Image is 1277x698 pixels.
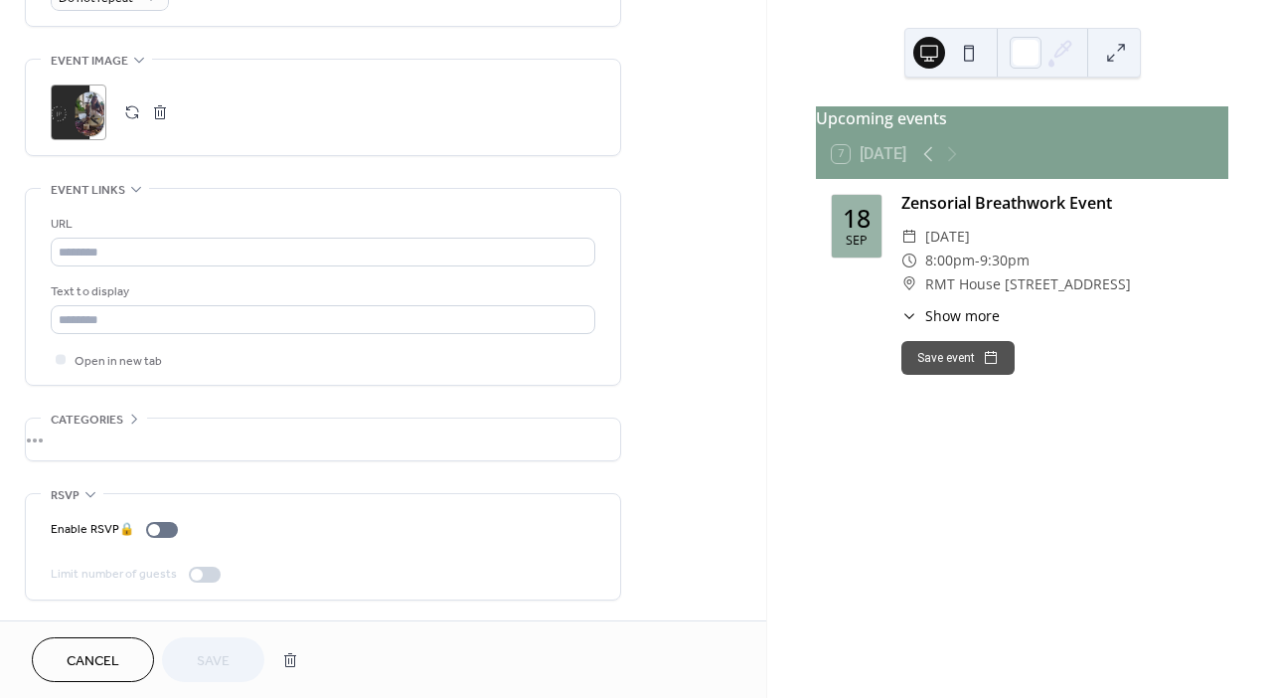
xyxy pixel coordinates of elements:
div: Limit number of guests [51,564,177,585]
span: Show more [925,305,1000,326]
div: 18 [843,206,871,231]
button: Cancel [32,637,154,682]
div: URL [51,214,591,235]
span: Open in new tab [75,351,162,372]
div: ; [51,85,106,140]
div: ​ [901,272,917,296]
span: RSVP [51,485,80,506]
span: 9:30pm [980,249,1030,272]
span: Categories [51,410,123,431]
span: - [975,249,980,272]
span: Event links [51,180,125,201]
button: ​Show more [901,305,1000,326]
span: Cancel [67,651,119,672]
span: [DATE] [925,225,970,249]
div: Zensorial Breathwork Event [901,191,1212,215]
div: ​ [901,305,917,326]
span: Event image [51,51,128,72]
span: 8:00pm [925,249,975,272]
div: Sep [846,235,868,248]
span: RMT House [STREET_ADDRESS] [925,272,1131,296]
div: ••• [26,419,620,460]
div: ​ [901,249,917,272]
button: Save event [901,341,1015,375]
div: Text to display [51,281,591,302]
div: ​ [901,225,917,249]
div: Upcoming events [816,106,1228,130]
